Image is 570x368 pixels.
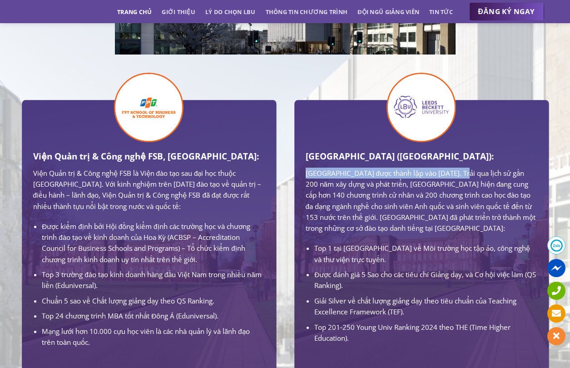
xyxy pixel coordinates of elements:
[429,4,453,20] a: Tin tức
[33,149,265,163] h3: Viện Quản trị & Công nghệ FSB, [GEOGRAPHIC_DATA]:
[42,326,264,348] li: Mạng lưới hơn 10.000 cựu học viên là các nhà quản lý và lãnh đạo trên toàn quốc.
[42,269,264,291] li: Top 3 trường đào tạo kinh doanh hàng đầu Việt Nam trong nhiều năm liền (Eduniversal).
[42,295,264,306] li: Chuẩn 5 sao về Chất lượng giảng dạy theo QS Ranking.
[42,310,264,321] li: Top 24 chương trình MBA tốt nhất Đông Á (Eduniversal).
[314,243,537,265] li: Top 1 tại [GEOGRAPHIC_DATA] về Môi trường học tập ảo, công nghệ và thư viện trực tuyến.
[357,4,419,20] a: Đội ngũ giảng viên
[117,4,152,20] a: Trang chủ
[314,322,537,344] li: Top 201-250 Young Univ Ranking 2024 theo THE (Time Higher Education).
[306,168,537,234] p: [GEOGRAPHIC_DATA] được thành lập vào [DATE]. Trải qua lịch sử gần 200 năm xây dựng và phát triển,...
[42,221,264,265] li: Được kiểm định bởi Hội đồng kiểm định các trường học và chương trình đào tạo về kinh doanh của Ho...
[314,295,537,318] li: Giải Silver về chất lượng giảng dạy theo tiêu chuẩn của Teaching Excellence Framework (TEF).
[478,6,535,17] span: ĐĂNG KÝ NGAY
[314,269,537,291] li: Được đánh giá 5 Sao cho các tiêu chí Giảng dạy, và Cơ hội việc làm (QS Ranking).
[162,4,195,20] a: Giới thiệu
[33,168,265,212] p: Viện Quản trị & Công nghệ FSB là Viện đào tạo sau đại học thuộc [GEOGRAPHIC_DATA]. Với kinh nghiệ...
[205,4,256,20] a: Lý do chọn LBU
[469,3,544,21] a: ĐĂNG KÝ NGAY
[306,149,537,163] h3: [GEOGRAPHIC_DATA] ([GEOGRAPHIC_DATA]):
[266,4,348,20] a: Thông tin chương trình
